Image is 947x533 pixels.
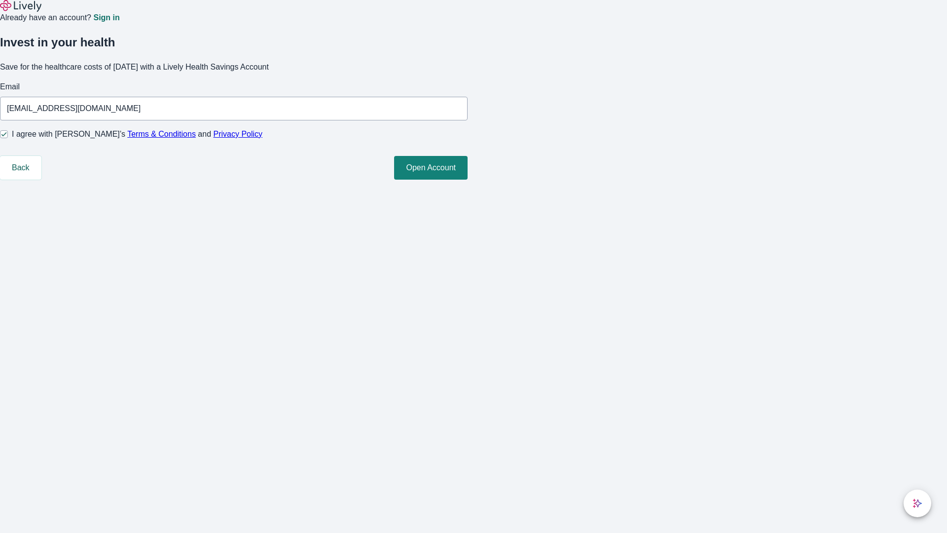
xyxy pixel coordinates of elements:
button: chat [904,490,931,517]
a: Sign in [93,14,119,22]
a: Privacy Policy [214,130,263,138]
button: Open Account [394,156,468,180]
svg: Lively AI Assistant [912,498,922,508]
span: I agree with [PERSON_NAME]’s and [12,128,262,140]
a: Terms & Conditions [127,130,196,138]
